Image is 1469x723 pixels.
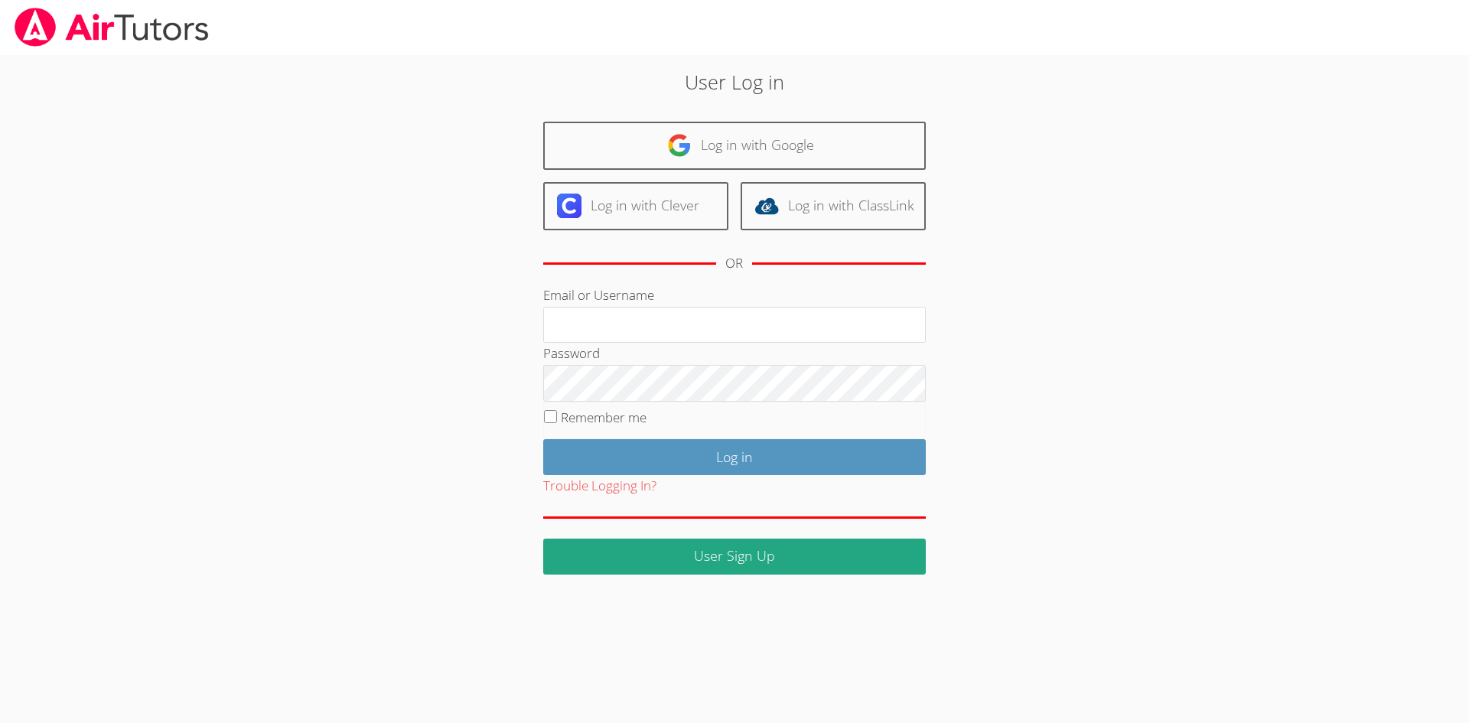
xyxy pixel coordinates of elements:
img: google-logo-50288ca7cdecda66e5e0955fdab243c47b7ad437acaf1139b6f446037453330a.svg [667,133,692,158]
label: Remember me [561,409,647,426]
div: OR [725,252,743,275]
h2: User Log in [338,67,1132,96]
a: User Sign Up [543,539,926,575]
label: Password [543,344,600,362]
a: Log in with ClassLink [741,182,926,230]
a: Log in with Google [543,122,926,170]
label: Email or Username [543,286,654,304]
img: classlink-logo-d6bb404cc1216ec64c9a2012d9dc4662098be43eaf13dc465df04b49fa7ab582.svg [754,194,779,218]
input: Log in [543,439,926,475]
a: Log in with Clever [543,182,728,230]
img: clever-logo-6eab21bc6e7a338710f1a6ff85c0baf02591cd810cc4098c63d3a4b26e2feb20.svg [557,194,581,218]
img: airtutors_banner-c4298cdbf04f3fff15de1276eac7730deb9818008684d7c2e4769d2f7ddbe033.png [13,8,210,47]
button: Trouble Logging In? [543,475,656,497]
